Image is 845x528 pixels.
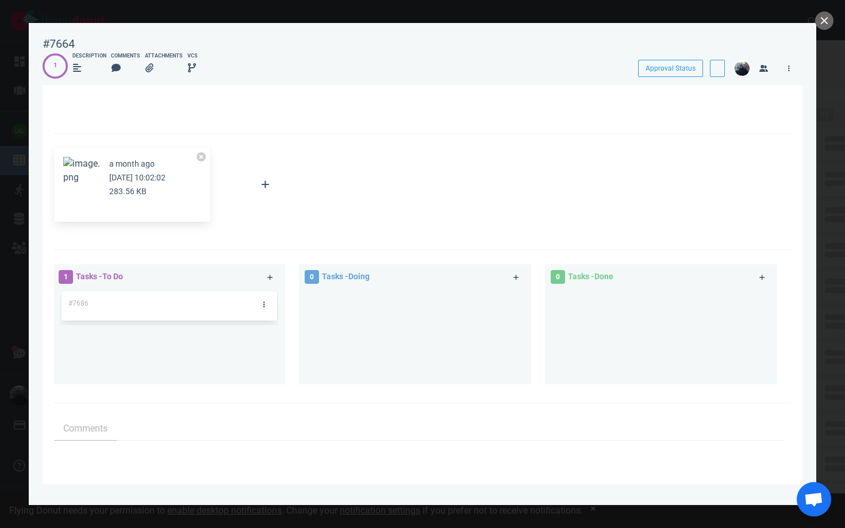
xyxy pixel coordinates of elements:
[735,61,750,76] img: 26
[568,272,613,281] span: Tasks - Done
[53,61,57,71] div: 1
[111,52,140,60] div: Comments
[109,173,166,182] small: [DATE] 10:02:02
[145,52,183,60] div: Attachments
[305,270,319,284] span: 0
[797,482,831,517] a: Ανοιχτή συνομιλία
[59,270,73,284] span: 1
[43,37,75,51] div: #7664
[109,159,155,168] small: a month ago
[638,60,703,77] button: Approval Status
[68,299,89,307] span: #7686
[322,272,370,281] span: Tasks - Doing
[109,187,147,196] small: 283.56 KB
[63,422,107,435] span: Comments
[76,272,123,281] span: Tasks - To Do
[815,11,834,30] button: close
[72,52,106,60] div: Description
[63,157,100,184] button: Zoom image
[187,52,210,60] div: VCS
[551,270,565,284] span: 0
